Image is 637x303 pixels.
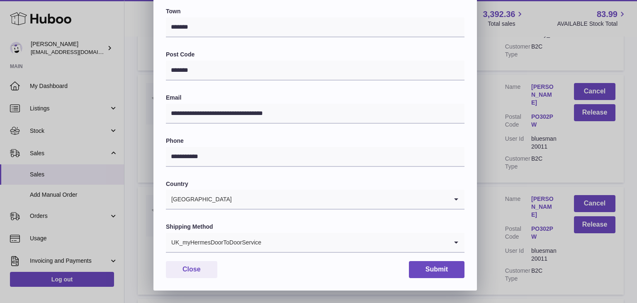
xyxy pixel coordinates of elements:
span: [GEOGRAPHIC_DATA] [166,190,232,209]
label: Post Code [166,51,464,59]
label: Shipping Method [166,223,464,231]
label: Country [166,180,464,188]
button: Close [166,261,217,278]
input: Search for option [232,190,448,209]
label: Phone [166,137,464,145]
input: Search for option [262,233,448,252]
label: Email [166,94,464,102]
div: Search for option [166,190,464,210]
span: UK_myHermesDoorToDoorService [166,233,262,252]
div: Search for option [166,233,464,253]
label: Town [166,7,464,15]
button: Submit [409,261,464,278]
